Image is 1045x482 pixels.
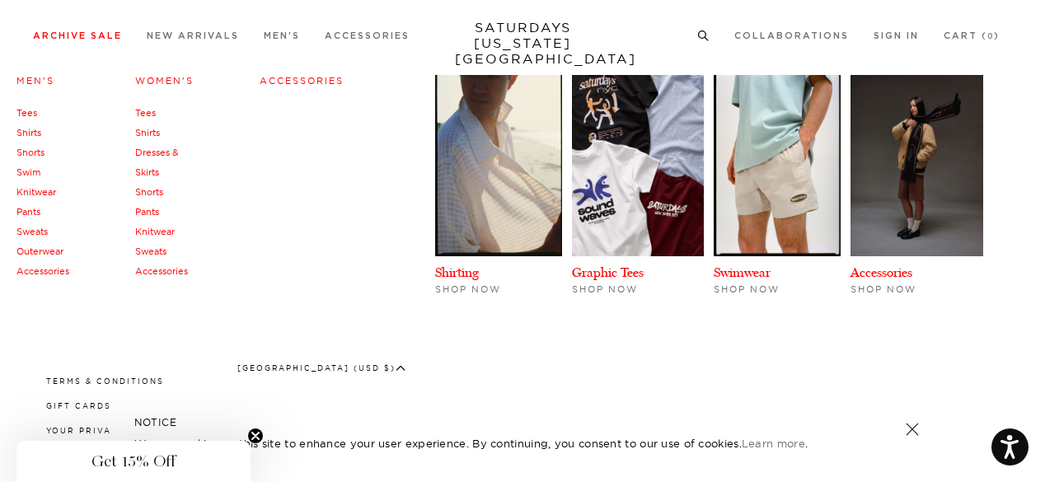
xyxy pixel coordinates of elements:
a: Men's [264,31,300,40]
p: We use cookies on this site to enhance your user experience. By continuing, you consent to our us... [134,435,852,452]
a: Learn more [742,437,805,450]
a: Pants [135,206,159,218]
a: Tees [16,107,37,119]
a: Collaborations [734,31,849,40]
a: Dresses & Skirts [135,147,179,178]
h5: NOTICE [134,415,911,430]
a: Men's [16,75,54,87]
a: Shorts [135,186,163,198]
div: Get 15% OffClose teaser [16,441,251,482]
a: Knitwear [16,186,56,198]
a: Cart (0) [944,31,1000,40]
a: Accessories [260,75,344,87]
a: Swimwear [714,264,771,280]
a: Shirts [135,127,160,138]
a: Swim [16,166,40,178]
a: Sweats [16,226,48,237]
a: Accessories [16,265,69,277]
button: Close teaser [247,428,264,444]
a: Knitwear [135,226,175,237]
a: Accessories [325,31,410,40]
a: New Arrivals [147,31,239,40]
a: Tees [135,107,156,119]
a: Shirting [435,264,479,280]
a: SATURDAYS[US_STATE][GEOGRAPHIC_DATA] [455,20,591,67]
small: 0 [987,33,994,40]
a: Sign In [874,31,919,40]
span: Get 15% Off [91,452,176,471]
a: Women's [135,75,194,87]
a: Shirts [16,127,41,138]
a: Archive Sale [33,31,122,40]
a: Terms & Conditions [46,377,164,386]
a: Gift Cards [46,401,111,410]
a: Pants [16,206,40,218]
button: [GEOGRAPHIC_DATA] (USD $) [237,362,406,374]
a: Outerwear [16,246,63,257]
a: Accessories [851,264,912,280]
a: Your privacy choices [46,426,177,435]
a: Shorts [16,147,45,158]
a: Sweats [135,246,166,257]
a: Graphic Tees [572,264,644,280]
a: Accessories [135,265,188,277]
